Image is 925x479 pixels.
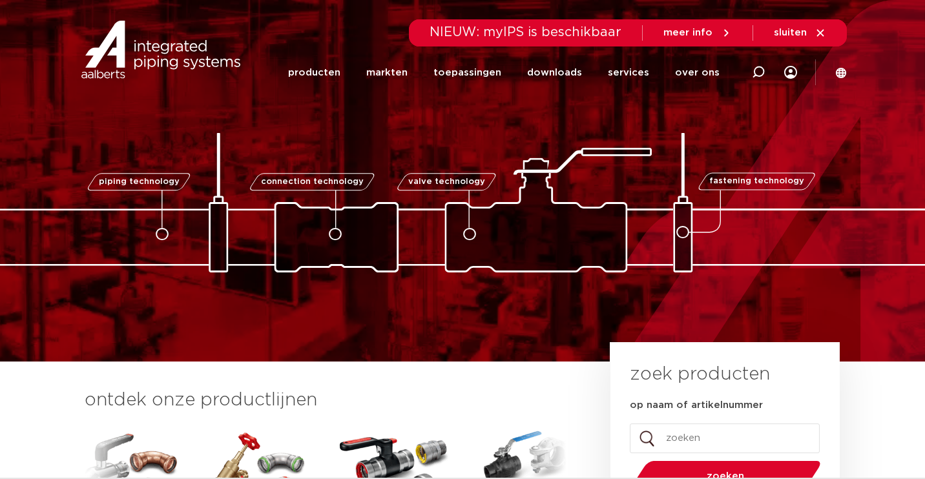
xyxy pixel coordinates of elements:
span: sluiten [774,28,807,37]
h3: zoek producten [630,362,770,387]
label: op naam of artikelnummer [630,399,763,412]
a: over ons [675,48,720,97]
span: NIEUW: myIPS is beschikbaar [430,26,621,39]
div: my IPS [784,46,797,98]
span: fastening technology [709,178,804,186]
a: sluiten [774,27,826,39]
span: valve technology [408,178,484,186]
a: downloads [527,48,582,97]
span: meer info [663,28,712,37]
a: markten [366,48,408,97]
span: piping technology [98,178,179,186]
h3: ontdek onze productlijnen [85,387,566,413]
a: toepassingen [433,48,501,97]
a: services [608,48,649,97]
a: producten [288,48,340,97]
span: connection technology [261,178,364,186]
a: meer info [663,27,732,39]
nav: Menu [288,48,720,97]
input: zoeken [630,423,820,453]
